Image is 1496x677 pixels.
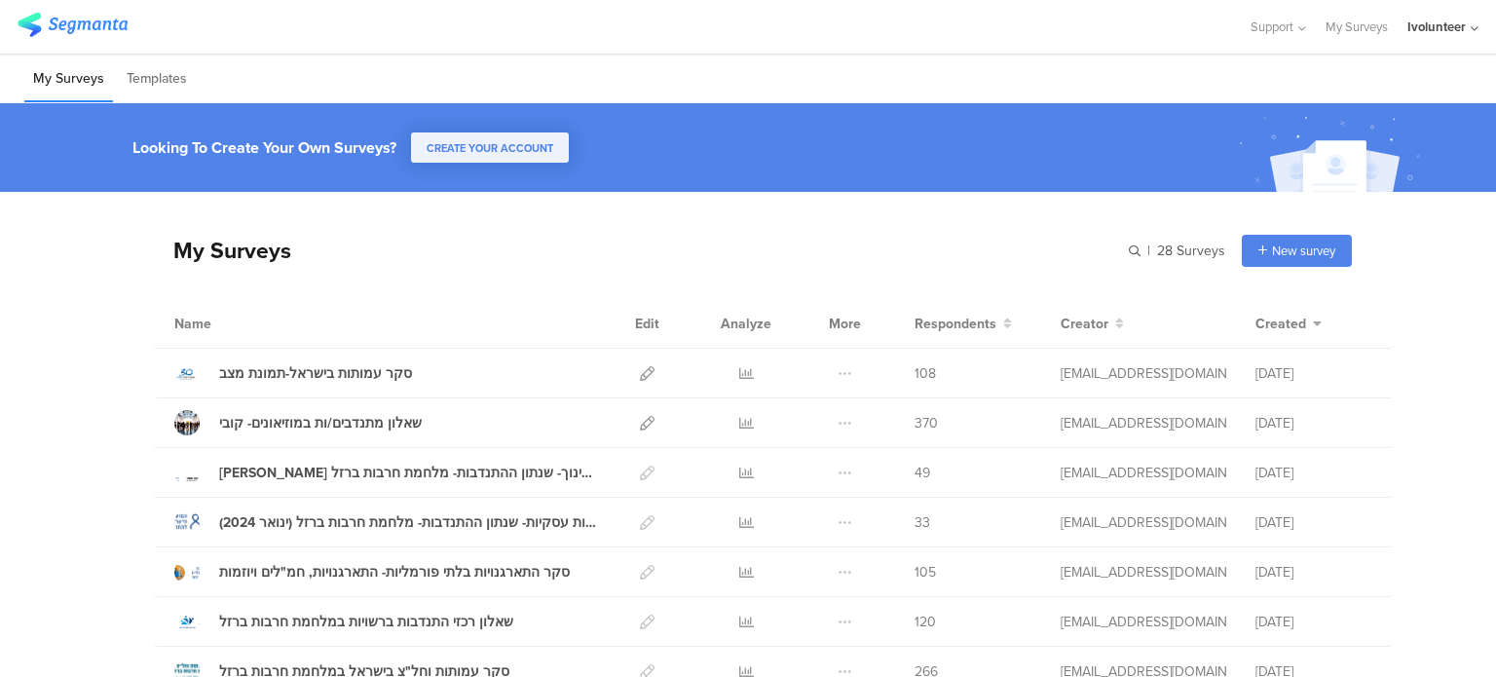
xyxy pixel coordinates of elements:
span: New survey [1272,242,1335,260]
li: My Surveys [24,56,113,102]
div: שאלון רכזי התנדבות ברשויות במלחמת חרבות ברזל [219,612,513,632]
a: סקר התארגנויות בלתי פורמליות- התארגנויות, חמ"לים ויוזמות [174,559,570,584]
div: [DATE] [1255,512,1372,533]
div: lioraa@ivolunteer.org.il [1061,413,1226,433]
a: שאלון רכזי התנדבות ברשויות במלחמת חרבות ברזל [174,609,513,634]
span: 105 [915,562,936,583]
span: Creator [1061,314,1108,334]
span: 49 [915,463,930,483]
div: שאלון מתנדבים/ות במוזיאונים- קובי [219,413,422,433]
div: lioraa@ivolunteer.org.il [1061,463,1226,483]
span: Created [1255,314,1306,334]
div: Analyze [717,299,775,348]
a: סקר עמותות בישראל-תמונת מצב [174,360,412,386]
button: CREATE YOUR ACCOUNT [411,132,569,163]
div: lioraa@ivolunteer.org.il [1061,562,1226,583]
div: שאלון למנהלי התנדבות בחינוך- שנתון ההתנדבות- מלחמת חרבות ברזל [219,463,597,483]
div: Name [174,314,291,334]
div: lioraa@ivolunteer.org.il [1061,512,1226,533]
div: סקר התארגנויות בלתי פורמליות- התארגנויות, חמ"לים ויוזמות [219,562,570,583]
a: שאלון מתנדבים/ות במוזיאונים- קובי [174,410,422,435]
div: [DATE] [1255,413,1372,433]
a: שאלון לחברות עסקיות- שנתון ההתנדבות- מלחמת חרבות ברזל (ינואר 2024) [174,509,597,535]
span: 33 [915,512,930,533]
li: Templates [118,56,196,102]
div: My Surveys [154,234,291,267]
span: 108 [915,363,936,384]
a: [PERSON_NAME] למנהלי התנדבות בחינוך- שנתון ההתנדבות- מלחמת חרבות ברזל [174,460,597,485]
img: segmanta logo [18,13,128,37]
span: 120 [915,612,936,632]
button: Creator [1061,314,1124,334]
button: Respondents [915,314,1012,334]
div: Looking To Create Your Own Surveys? [132,136,396,159]
div: [DATE] [1255,363,1372,384]
span: CREATE YOUR ACCOUNT [427,140,553,156]
span: 370 [915,413,938,433]
img: create_account_image.svg [1232,109,1433,198]
div: lioraa@ivolunteer.org.il [1061,363,1226,384]
div: [DATE] [1255,463,1372,483]
span: Respondents [915,314,996,334]
span: 28 Surveys [1157,241,1225,261]
button: Created [1255,314,1322,334]
span: Support [1251,18,1293,36]
div: lioraa@ivolunteer.org.il [1061,612,1226,632]
div: [DATE] [1255,612,1372,632]
div: סקר עמותות בישראל-תמונת מצב [219,363,412,384]
div: שאלון לחברות עסקיות- שנתון ההתנדבות- מלחמת חרבות ברזל (ינואר 2024) [219,512,597,533]
div: Ivolunteer [1407,18,1466,36]
div: Edit [626,299,668,348]
div: [DATE] [1255,562,1372,583]
div: More [824,299,866,348]
span: | [1144,241,1153,261]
